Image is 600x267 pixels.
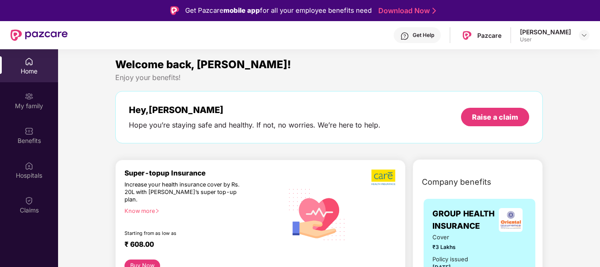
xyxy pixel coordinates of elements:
[432,233,474,242] span: Cover
[25,127,33,135] img: svg+xml;base64,PHN2ZyBpZD0iQmVuZWZpdHMiIHhtbG5zPSJodHRwOi8vd3d3LnczLm9yZy8yMDAwL3N2ZyIgd2lkdGg9Ij...
[129,105,380,115] div: Hey, [PERSON_NAME]
[477,31,501,40] div: Pazcare
[520,36,571,43] div: User
[185,5,372,16] div: Get Pazcare for all your employee benefits need
[124,208,278,214] div: Know more
[124,181,245,204] div: Increase your health insurance cover by Rs. 20L with [PERSON_NAME]’s super top-up plan.
[25,161,33,170] img: svg+xml;base64,PHN2ZyBpZD0iSG9zcGl0YWxzIiB4bWxucz0iaHR0cDovL3d3dy53My5vcmcvMjAwMC9zdmciIHdpZHRoPS...
[581,32,588,39] img: svg+xml;base64,PHN2ZyBpZD0iRHJvcGRvd24tMzJ4MzIiIHhtbG5zPSJodHRwOi8vd3d3LnczLm9yZy8yMDAwL3N2ZyIgd2...
[371,169,396,186] img: b5dec4f62d2307b9de63beb79f102df3.png
[461,29,473,42] img: Pazcare_Logo.png
[124,169,283,177] div: Super-topup Insurance
[25,196,33,205] img: svg+xml;base64,PHN2ZyBpZD0iQ2xhaW0iIHhtbG5zPSJodHRwOi8vd3d3LnczLm9yZy8yMDAwL3N2ZyIgd2lkdGg9IjIwIi...
[432,255,468,264] div: Policy issued
[520,28,571,36] div: [PERSON_NAME]
[283,179,351,249] img: svg+xml;base64,PHN2ZyB4bWxucz0iaHR0cDovL3d3dy53My5vcmcvMjAwMC9zdmciIHhtbG5zOnhsaW5rPSJodHRwOi8vd3...
[124,230,246,237] div: Starting from as low as
[124,240,274,251] div: ₹ 608.00
[499,208,523,232] img: insurerLogo
[472,112,518,122] div: Raise a claim
[223,6,260,15] strong: mobile app
[170,6,179,15] img: Logo
[432,208,495,233] span: GROUP HEALTH INSURANCE
[129,121,380,130] div: Hope you’re staying safe and healthy. If not, no worries. We’re here to help.
[400,32,409,40] img: svg+xml;base64,PHN2ZyBpZD0iSGVscC0zMngzMiIgeG1sbnM9Imh0dHA6Ly93d3cudzMub3JnLzIwMDAvc3ZnIiB3aWR0aD...
[413,32,434,39] div: Get Help
[432,6,436,15] img: Stroke
[11,29,68,41] img: New Pazcare Logo
[115,58,291,71] span: Welcome back, [PERSON_NAME]!
[378,6,433,15] a: Download Now
[432,243,474,251] span: ₹3 Lakhs
[422,176,491,188] span: Company benefits
[25,92,33,101] img: svg+xml;base64,PHN2ZyB3aWR0aD0iMjAiIGhlaWdodD0iMjAiIHZpZXdCb3g9IjAgMCAyMCAyMCIgZmlsbD0ibm9uZSIgeG...
[25,57,33,66] img: svg+xml;base64,PHN2ZyBpZD0iSG9tZSIgeG1sbnM9Imh0dHA6Ly93d3cudzMub3JnLzIwMDAvc3ZnIiB3aWR0aD0iMjAiIG...
[115,73,543,82] div: Enjoy your benefits!
[155,208,160,213] span: right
